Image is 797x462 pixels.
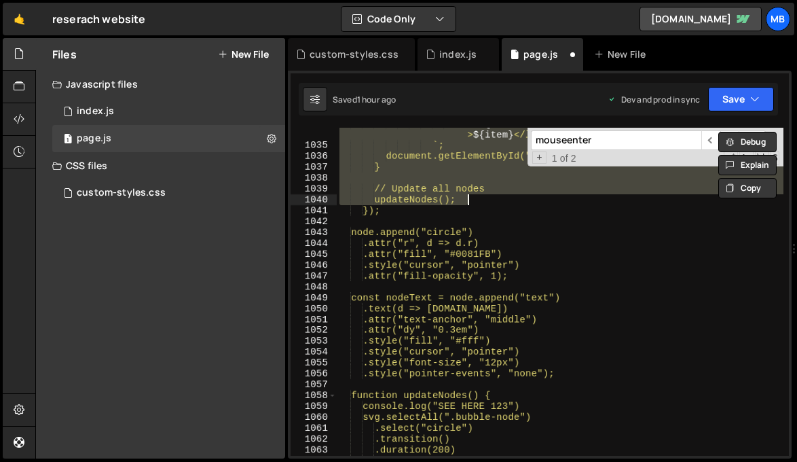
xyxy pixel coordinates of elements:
div: 1046 [291,260,337,270]
div: 1061 [291,423,337,433]
div: 10476/38631.css [52,179,285,207]
div: 1053 [291,336,337,346]
div: 1037 [291,162,337,173]
a: [DOMAIN_NAME] [640,7,762,31]
a: MB [766,7,790,31]
div: index.js [77,105,114,118]
div: reserach website [52,11,146,27]
div: 1049 [291,292,337,303]
div: 1047 [291,270,337,281]
div: 1060 [291,412,337,423]
div: custom-styles.css [310,48,398,61]
div: 10476/23765.js [52,98,285,125]
div: 1 hour ago [357,94,396,105]
button: New File [218,49,269,60]
div: 1043 [291,227,337,238]
button: Code Only [341,7,456,31]
div: 1063 [291,444,337,455]
div: 1056 [291,368,337,379]
div: 1054 [291,346,337,357]
div: 1057 [291,379,337,390]
div: 1048 [291,281,337,292]
button: Copy [718,178,777,198]
div: 1040 [291,194,337,205]
span: 1 [64,135,72,145]
span: Toggle Replace mode [532,152,546,164]
div: 1055 [291,357,337,368]
span: ​ [701,130,720,150]
div: New File [594,48,651,61]
div: 1059 [291,401,337,412]
div: 1041 [291,205,337,216]
span: 1 of 2 [546,153,582,164]
div: 1039 [291,183,337,194]
div: 1050 [291,303,337,314]
div: 1062 [291,433,337,444]
div: 1045 [291,249,337,260]
div: 1042 [291,216,337,227]
div: 1044 [291,238,337,249]
div: 10476/23772.js [52,125,285,152]
div: 1036 [291,151,337,162]
button: Debug [718,132,777,152]
button: Save [708,87,774,111]
div: CSS files [36,152,285,179]
div: 1051 [291,314,337,325]
div: Dev and prod in sync [608,94,700,105]
div: page.js [77,132,111,145]
div: 1052 [291,325,337,336]
div: 1058 [291,390,337,401]
div: Javascript files [36,71,285,98]
div: index.js [439,48,477,61]
div: 1034 [291,118,337,140]
div: 1035 [291,140,337,151]
h2: Files [52,47,77,62]
div: 1038 [291,173,337,183]
div: Saved [333,94,396,105]
a: 🤙 [3,3,36,35]
div: page.js [523,48,558,61]
input: Search for [531,130,701,150]
button: Explain [718,155,777,175]
div: custom-styles.css [77,187,166,199]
